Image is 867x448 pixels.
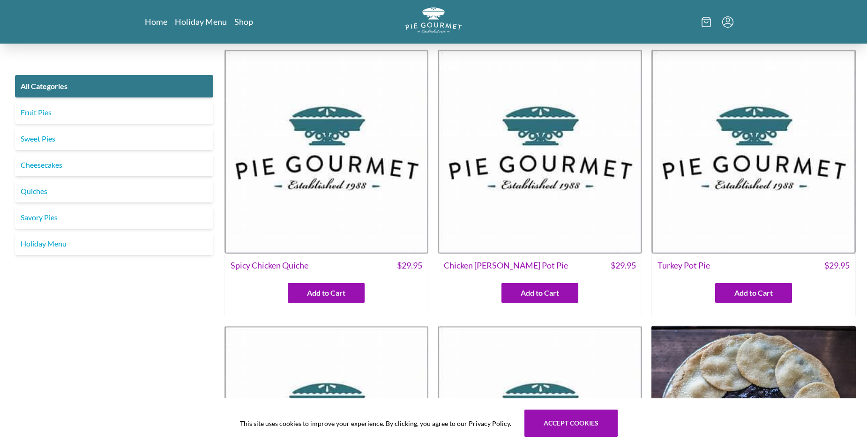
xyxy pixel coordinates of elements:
[15,206,213,229] a: Savory Pies
[15,154,213,176] a: Cheesecakes
[15,101,213,124] a: Fruit Pies
[444,259,568,272] span: Chicken [PERSON_NAME] Pot Pie
[288,283,365,303] button: Add to Cart
[224,49,429,254] img: Spicy Chicken Quiche
[501,283,578,303] button: Add to Cart
[651,49,856,254] img: Turkey Pot Pie
[15,127,213,150] a: Sweet Pies
[234,16,253,27] a: Shop
[824,259,850,272] span: $ 29.95
[175,16,227,27] a: Holiday Menu
[734,287,773,299] span: Add to Cart
[524,410,618,437] button: Accept cookies
[15,75,213,97] a: All Categories
[611,259,636,272] span: $ 29.95
[307,287,345,299] span: Add to Cart
[722,16,733,28] button: Menu
[405,7,462,36] a: Logo
[240,418,511,428] span: This site uses cookies to improve your experience. By clicking, you agree to our Privacy Policy.
[438,49,642,254] img: Chicken Curry Pot Pie
[15,180,213,202] a: Quiches
[397,259,422,272] span: $ 29.95
[658,259,710,272] span: Turkey Pot Pie
[715,283,792,303] button: Add to Cart
[15,232,213,255] a: Holiday Menu
[521,287,559,299] span: Add to Cart
[231,259,308,272] span: Spicy Chicken Quiche
[145,16,167,27] a: Home
[405,7,462,33] img: logo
